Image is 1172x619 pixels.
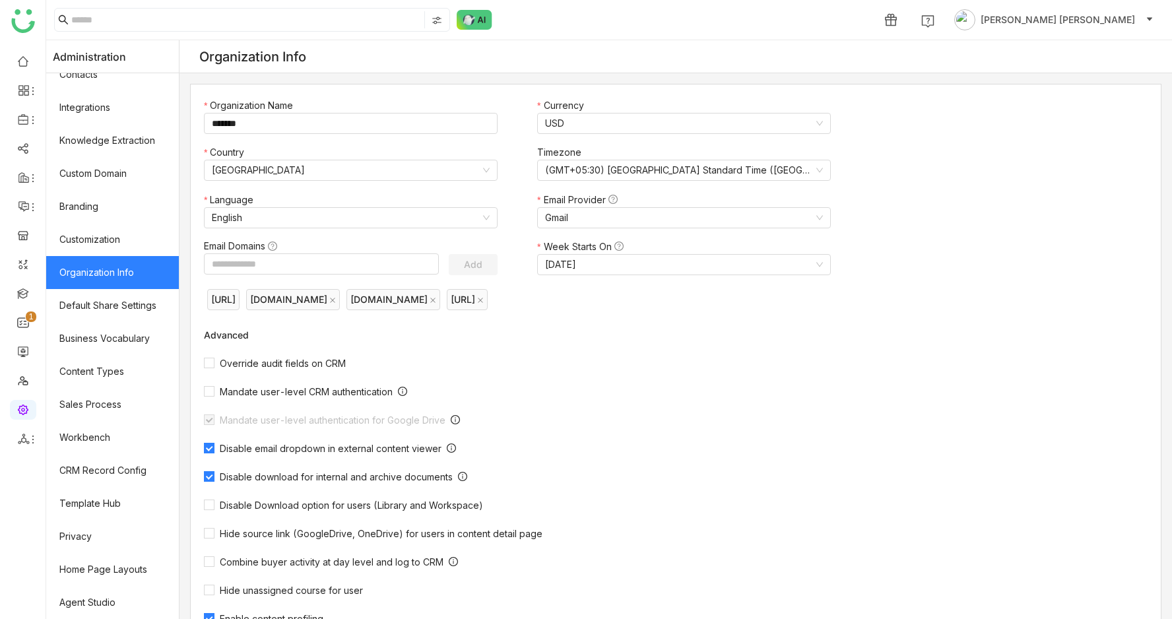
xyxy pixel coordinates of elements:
label: Email Provider [537,193,624,207]
span: Override audit fields on CRM [214,358,351,369]
span: Hide source link (GoogleDrive, OneDrive) for users in content detail page [214,528,548,539]
span: Combine buyer activity at day level and log to CRM [214,556,449,568]
a: Content Types [46,355,179,388]
nz-select-item: Monday [545,255,823,275]
span: Disable download for internal and archive documents [214,471,458,482]
label: Currency [537,98,590,113]
a: Home Page Layouts [46,553,179,586]
span: Disable Download option for users (Library and Workspace) [214,500,488,511]
nz-select-item: (GMT+05:30) India Standard Time (Asia/Kolkata) [545,160,823,180]
a: Integrations [46,91,179,124]
label: Country [204,145,251,160]
a: Agent Studio [46,586,179,619]
span: Administration [53,40,126,73]
nz-tag: [URL] [207,289,240,310]
a: Business Vocabulary [46,322,179,355]
nz-tag: [DOMAIN_NAME] [346,289,440,310]
nz-select-item: United States [212,160,490,180]
span: Mandate user-level authentication for Google Drive [214,414,451,426]
p: 1 [28,310,34,323]
label: Week Starts On [537,240,630,254]
a: Workbench [46,421,179,454]
a: Sales Process [46,388,179,421]
a: Contacts [46,58,179,91]
a: Custom Domain [46,157,179,190]
img: help.svg [921,15,934,28]
img: logo [11,9,35,33]
a: Customization [46,223,179,256]
nz-tag: [URL] [447,289,488,310]
a: Knowledge Extraction [46,124,179,157]
img: ask-buddy-normal.svg [457,10,492,30]
span: [PERSON_NAME] [PERSON_NAME] [981,13,1135,27]
a: Branding [46,190,179,223]
span: Hide unassigned course for user [214,585,368,596]
a: Privacy [46,520,179,553]
button: [PERSON_NAME] [PERSON_NAME] [952,9,1156,30]
nz-select-item: English [212,208,490,228]
a: Default Share Settings [46,289,179,322]
img: avatar [954,9,975,30]
img: search-type.svg [432,15,442,26]
div: Organization Info [199,49,306,65]
label: Language [204,193,260,207]
a: Organization Info [46,256,179,289]
button: Add [449,254,498,275]
a: CRM Record Config [46,454,179,487]
label: Email Domains [204,239,284,253]
span: Mandate user-level CRM authentication [214,386,398,397]
label: Timezone [537,145,588,160]
span: Disable email dropdown in external content viewer [214,443,447,454]
label: Organization Name [204,98,300,113]
a: Template Hub [46,487,179,520]
nz-tag: [DOMAIN_NAME] [246,289,340,310]
nz-select-item: USD [545,114,823,133]
nz-badge-sup: 1 [26,311,36,322]
nz-select-item: Gmail [545,208,823,228]
div: Advanced [204,329,857,341]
